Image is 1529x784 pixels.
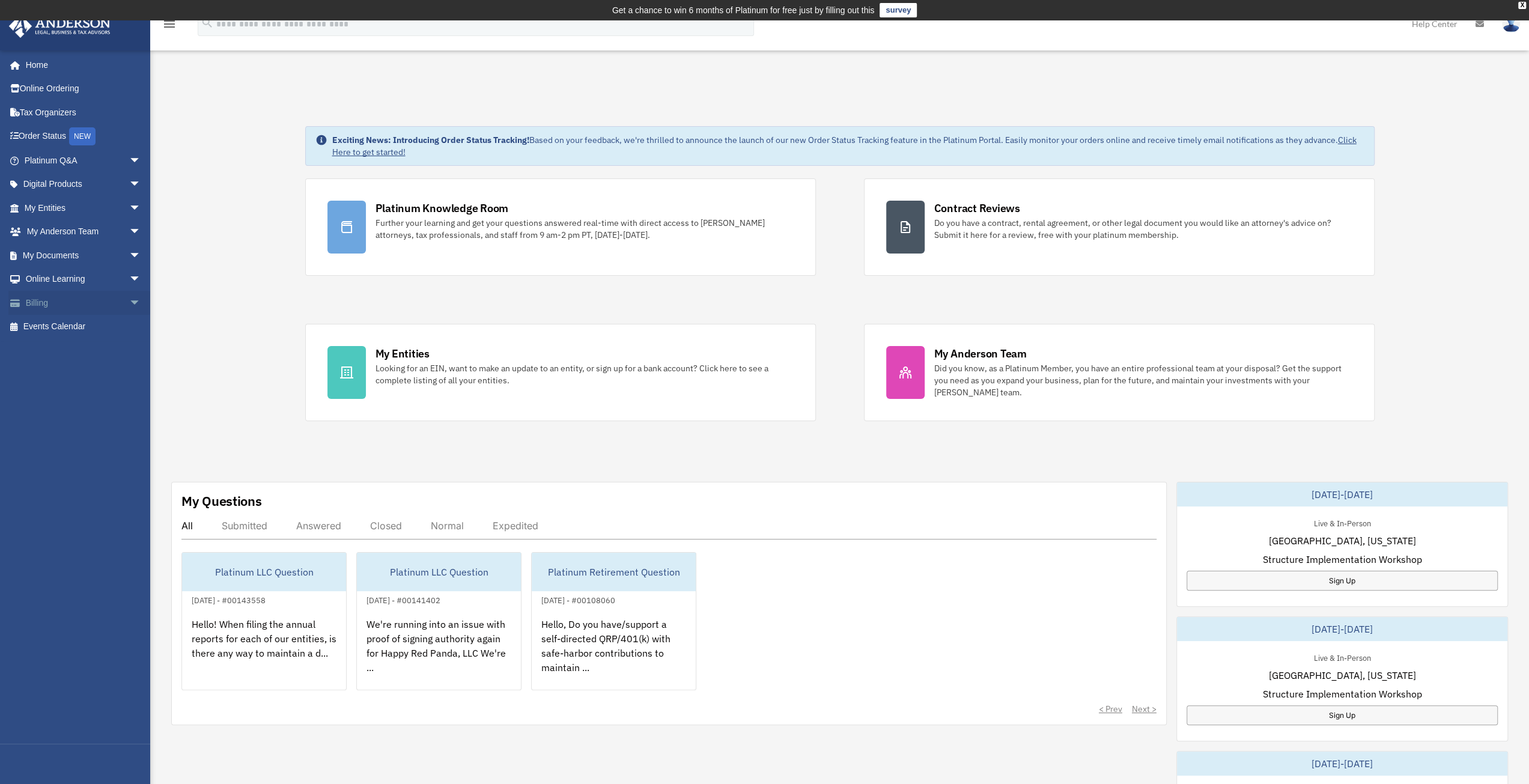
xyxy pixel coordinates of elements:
a: Sign Up [1187,705,1498,725]
span: arrow_drop_down [129,196,153,220]
div: [DATE] - #00143558 [182,593,275,606]
a: survey [880,3,917,17]
div: Get a chance to win 6 months of Platinum for free just by filling out this [612,3,875,17]
span: [GEOGRAPHIC_DATA], [US_STATE] [1268,533,1415,548]
div: My Anderson Team [934,346,1027,361]
span: arrow_drop_down [129,291,153,315]
a: Platinum LLC Question[DATE] - #00143558Hello! When filing the annual reports for each of our enti... [181,552,347,690]
div: close [1518,2,1526,9]
div: All [181,520,193,532]
div: Platinum LLC Question [182,553,346,591]
span: Structure Implementation Workshop [1262,552,1421,567]
div: Based on your feedback, we're thrilled to announce the launch of our new Order Status Tracking fe... [332,134,1364,158]
div: Platinum LLC Question [357,553,521,591]
div: Further your learning and get your questions answered real-time with direct access to [PERSON_NAM... [375,217,794,241]
a: My Entitiesarrow_drop_down [8,196,159,220]
a: Sign Up [1187,571,1498,591]
a: Tax Organizers [8,100,159,124]
a: Platinum Knowledge Room Further your learning and get your questions answered real-time with dire... [305,178,816,276]
div: [DATE] - #00141402 [357,593,450,606]
div: [DATE]-[DATE] [1177,617,1507,641]
div: Answered [296,520,341,532]
div: Did you know, as a Platinum Member, you have an entire professional team at your disposal? Get th... [934,362,1352,398]
div: Live & In-Person [1304,516,1380,529]
span: Structure Implementation Workshop [1262,687,1421,701]
a: Billingarrow_drop_down [8,291,159,315]
a: My Documentsarrow_drop_down [8,243,159,267]
div: Submitted [222,520,267,532]
div: [DATE]-[DATE] [1177,482,1507,506]
a: Home [8,53,153,77]
a: Click Here to get started! [332,135,1357,157]
span: arrow_drop_down [129,220,153,245]
div: [DATE] - #00108060 [532,593,625,606]
a: Digital Productsarrow_drop_down [8,172,159,196]
a: Online Ordering [8,77,159,101]
div: My Questions [181,492,262,510]
a: Contract Reviews Do you have a contract, rental agreement, or other legal document you would like... [864,178,1375,276]
i: search [201,16,214,29]
div: Live & In-Person [1304,651,1380,663]
a: My Anderson Teamarrow_drop_down [8,220,159,244]
a: Order StatusNEW [8,124,159,149]
span: arrow_drop_down [129,267,153,292]
div: Platinum Knowledge Room [375,201,509,216]
i: menu [162,17,177,31]
div: NEW [69,127,96,145]
img: User Pic [1502,15,1520,32]
a: menu [162,21,177,31]
strong: Exciting News: Introducing Order Status Tracking! [332,135,529,145]
span: arrow_drop_down [129,243,153,268]
div: My Entities [375,346,430,361]
a: Platinum Q&Aarrow_drop_down [8,148,159,172]
div: Closed [370,520,402,532]
div: Normal [431,520,464,532]
div: Expedited [493,520,538,532]
div: [DATE]-[DATE] [1177,752,1507,776]
div: Platinum Retirement Question [532,553,696,591]
div: Hello, Do you have/support a self-directed QRP/401(k) with safe-harbor contributions to maintain ... [532,607,696,701]
span: arrow_drop_down [129,172,153,197]
a: Events Calendar [8,315,159,339]
img: Anderson Advisors Platinum Portal [5,14,114,38]
a: My Entities Looking for an EIN, want to make an update to an entity, or sign up for a bank accoun... [305,324,816,421]
a: My Anderson Team Did you know, as a Platinum Member, you have an entire professional team at your... [864,324,1375,421]
span: [GEOGRAPHIC_DATA], [US_STATE] [1268,668,1415,682]
div: Hello! When filing the annual reports for each of our entities, is there any way to maintain a d... [182,607,346,701]
div: We're running into an issue with proof of signing authority again for Happy Red Panda, LLC We're ... [357,607,521,701]
div: Contract Reviews [934,201,1020,216]
a: Online Learningarrow_drop_down [8,267,159,291]
a: Platinum LLC Question[DATE] - #00141402We're running into an issue with proof of signing authorit... [356,552,521,690]
a: Platinum Retirement Question[DATE] - #00108060Hello, Do you have/support a self-directed QRP/401(... [531,552,696,690]
span: arrow_drop_down [129,148,153,173]
div: Looking for an EIN, want to make an update to an entity, or sign up for a bank account? Click her... [375,362,794,386]
div: Do you have a contract, rental agreement, or other legal document you would like an attorney's ad... [934,217,1352,241]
